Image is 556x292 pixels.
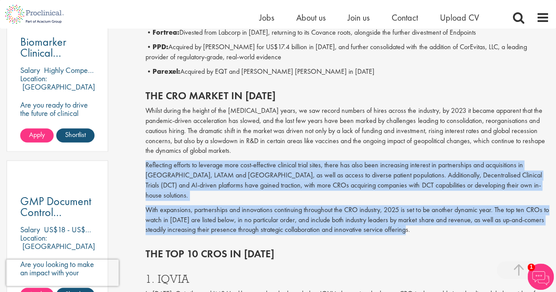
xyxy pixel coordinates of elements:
[145,248,549,260] h2: The top 10 CROs in [DATE]
[145,106,549,156] p: Whilst during the height of the [MEDICAL_DATA] years, we saw record numbers of hires across the i...
[296,12,326,23] a: About us
[20,65,40,75] span: Salary
[153,42,168,51] b: PPD:
[259,12,274,23] a: Jobs
[44,65,102,75] p: Highly Competitive
[145,42,549,62] p: • Acquired by [PERSON_NAME] for US$17.4 billion in [DATE], and further consolidated with the addi...
[527,263,535,271] span: 1
[20,82,97,100] p: [GEOGRAPHIC_DATA], [GEOGRAPHIC_DATA]
[6,260,119,286] iframe: reCAPTCHA
[348,12,370,23] a: Join us
[56,128,94,142] a: Shortlist
[145,160,549,200] p: Reflecting efforts to leverage more cost-effective clinical trial sites, there has also been incr...
[145,67,549,77] p: • Acquired by EQT and [PERSON_NAME] [PERSON_NAME] in [DATE]
[20,101,94,167] p: Are you ready to drive the future of clinical operations from behind the scenes? Looking to be in...
[145,205,549,235] p: With expansions, partnerships and innovations continuing throughout the CRO industry, 2025 is set...
[44,224,120,234] p: US$18 - US$22 per hour
[20,233,47,243] span: Location:
[29,130,45,139] span: Apply
[20,196,94,218] a: GMP Document Control Specialist
[145,28,549,38] p: • Divested from Labcorp in [DATE], returning to its Covance roots, alongside the further divestme...
[20,73,47,83] span: Location:
[145,273,549,285] h3: 1. IQVIA
[145,90,549,101] h2: The CRO market in [DATE]
[392,12,418,23] a: Contact
[20,128,54,142] a: Apply
[153,28,179,37] b: Fortrea:
[20,241,97,260] p: [GEOGRAPHIC_DATA], [GEOGRAPHIC_DATA]
[20,36,94,58] a: Biomarker Clinical Operations Lead
[153,67,180,76] b: Parexel:
[20,194,91,231] span: GMP Document Control Specialist
[440,12,479,23] a: Upload CV
[20,224,40,234] span: Salary
[527,263,554,290] img: Chatbot
[20,34,71,82] span: Biomarker Clinical Operations Lead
